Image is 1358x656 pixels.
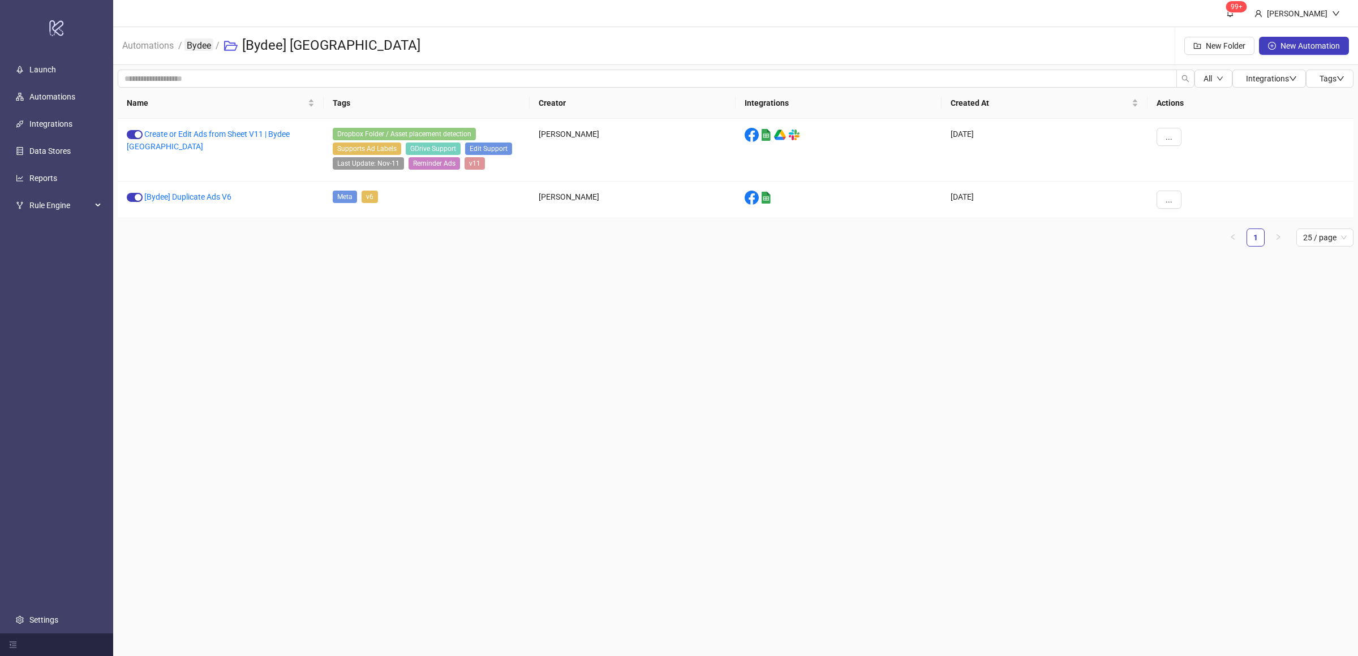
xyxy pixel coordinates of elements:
[16,201,24,209] span: fork
[1269,228,1287,247] button: right
[1268,42,1276,50] span: plus-circle
[1232,70,1306,88] button: Integrationsdown
[1148,88,1353,119] th: Actions
[29,119,72,128] a: Integrations
[1181,75,1189,83] span: search
[1184,37,1254,55] button: New Folder
[1193,42,1201,50] span: folder-add
[1166,195,1172,204] span: ...
[1166,132,1172,141] span: ...
[362,191,378,203] span: v6
[29,92,75,101] a: Automations
[120,38,176,51] a: Automations
[1157,128,1181,146] button: ...
[29,615,58,624] a: Settings
[1303,229,1347,246] span: 25 / page
[1230,234,1236,240] span: left
[465,157,485,170] span: v11
[1262,7,1332,20] div: [PERSON_NAME]
[333,157,404,170] span: Last Update: Nov-11
[144,192,231,201] a: [Bydee] Duplicate Ads V6
[1247,228,1265,247] li: 1
[1206,41,1245,50] span: New Folder
[1296,228,1353,247] div: Page Size
[1224,228,1242,247] li: Previous Page
[1217,75,1223,82] span: down
[1332,10,1340,18] span: down
[1320,74,1344,83] span: Tags
[216,28,220,64] li: /
[1226,9,1234,17] span: bell
[1226,1,1247,12] sup: 1751
[178,28,182,64] li: /
[29,174,57,183] a: Reports
[1289,75,1297,83] span: down
[951,97,1129,109] span: Created At
[29,194,92,217] span: Rule Engine
[333,191,357,203] span: Meta
[9,641,17,649] span: menu-fold
[29,146,71,156] a: Data Stores
[942,182,1148,218] div: [DATE]
[1246,74,1297,83] span: Integrations
[530,119,736,182] div: [PERSON_NAME]
[224,39,238,53] span: folder-open
[127,97,306,109] span: Name
[333,128,476,140] span: Dropbox Folder / Asset placement detection
[1275,234,1282,240] span: right
[333,143,401,155] span: Supports Ad Labels
[1204,74,1212,83] span: All
[1306,70,1353,88] button: Tagsdown
[530,88,736,119] th: Creator
[1194,70,1232,88] button: Alldown
[406,143,461,155] span: GDrive Support
[942,88,1148,119] th: Created At
[1254,10,1262,18] span: user
[942,119,1148,182] div: [DATE]
[1259,37,1349,55] button: New Automation
[118,88,324,119] th: Name
[242,37,420,55] h3: [Bydee] [GEOGRAPHIC_DATA]
[465,143,512,155] span: Edit Support
[1224,228,1242,247] button: left
[409,157,460,170] span: Reminder Ads
[1280,41,1340,50] span: New Automation
[1336,75,1344,83] span: down
[184,38,213,51] a: Bydee
[1157,191,1181,209] button: ...
[1247,229,1264,246] a: 1
[127,130,290,151] a: Create or Edit Ads from Sheet V11 | Bydee [GEOGRAPHIC_DATA]
[29,65,56,74] a: Launch
[736,88,942,119] th: Integrations
[1269,228,1287,247] li: Next Page
[530,182,736,218] div: [PERSON_NAME]
[324,88,530,119] th: Tags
